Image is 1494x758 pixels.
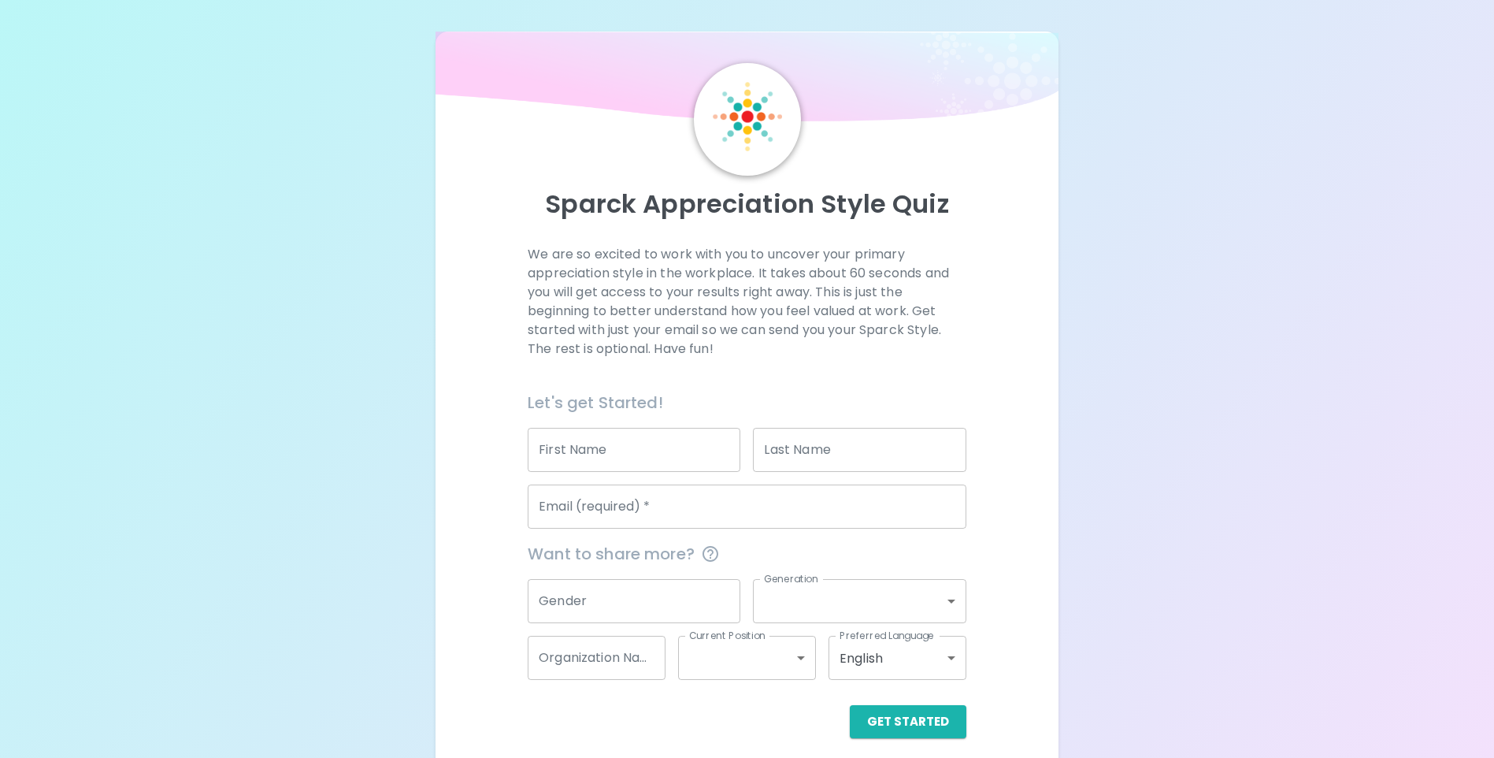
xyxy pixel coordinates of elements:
label: Preferred Language [840,629,934,642]
label: Current Position [689,629,766,642]
div: English [829,636,966,680]
h6: Let's get Started! [528,390,966,415]
p: We are so excited to work with you to uncover your primary appreciation style in the workplace. I... [528,245,966,359]
button: Get Started [850,705,966,738]
svg: This information is completely confidential and only used for aggregated appreciation studies at ... [701,544,720,563]
img: wave [436,32,1058,129]
label: Generation [764,572,818,585]
img: Sparck Logo [713,82,782,151]
span: Want to share more? [528,541,966,567]
p: Sparck Appreciation Style Quiz [454,188,1039,220]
